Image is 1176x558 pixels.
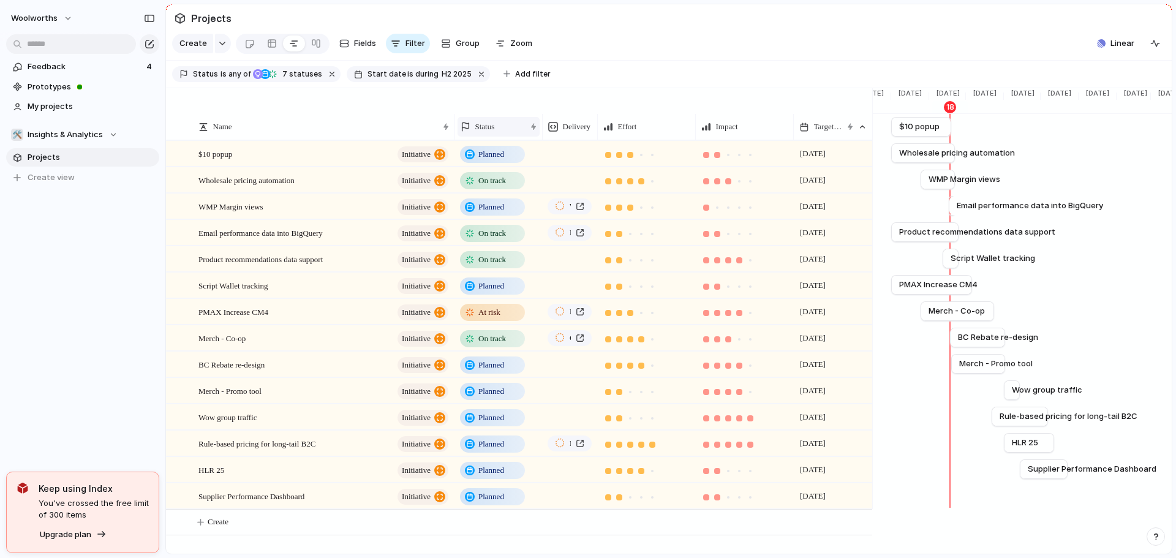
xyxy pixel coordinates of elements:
[198,331,246,345] span: Merch - Co-op
[570,437,571,450] span: Rule-based pricing 2.0
[510,37,532,50] span: Zoom
[797,252,829,266] span: [DATE]
[198,278,268,292] span: Script Wallet tracking
[11,129,23,141] div: 🛠️
[797,357,829,372] span: [DATE]
[797,225,829,240] span: [DATE]
[797,278,829,293] span: [DATE]
[959,355,997,373] a: Merch - Promo tool
[179,37,207,50] span: Create
[402,330,431,347] span: initiative
[478,280,504,292] span: Planned
[189,7,234,29] span: Projects
[178,510,891,535] button: Create
[929,305,985,317] span: Merch - Co-op
[354,37,376,50] span: Fields
[439,67,474,81] button: H2 2025
[402,488,431,505] span: initiative
[929,302,986,320] a: Merch - Co-op
[797,199,829,214] span: [DATE]
[398,146,448,162] button: initiative
[398,304,448,320] button: initiative
[515,69,551,80] span: Add filter
[11,12,58,25] span: woolworths
[198,489,304,503] span: Supplier Performance Dashboard
[951,252,1035,265] span: Script Wallet tracking
[1028,460,1060,478] a: Supplier Performance Dashboard
[198,383,262,398] span: Merch - Promo tool
[398,173,448,189] button: initiative
[959,358,1033,370] span: Merch - Promo tool
[398,410,448,426] button: initiative
[398,225,448,241] button: initiative
[198,462,224,477] span: HLR 25
[478,175,506,187] span: On track
[402,146,431,163] span: initiative
[6,78,159,96] a: Prototypes
[570,306,571,318] span: PMAX CM4 Scores
[1028,463,1156,475] span: Supplier Performance Dashboard
[1000,410,1137,423] span: Rule-based pricing for long-tail B2C
[402,304,431,321] span: initiative
[797,331,829,345] span: [DATE]
[193,69,218,80] span: Status
[39,482,149,495] span: Keep using Index
[1012,384,1082,396] span: Wow group traffic
[6,168,159,187] button: Create view
[398,252,448,268] button: initiative
[491,34,537,53] button: Zoom
[218,67,253,81] button: isany of
[279,69,322,80] span: statuses
[398,278,448,294] button: initiative
[548,225,592,241] a: Email performance into BQ
[478,148,504,160] span: Planned
[398,199,448,215] button: initiative
[172,34,213,53] button: Create
[406,67,440,81] button: isduring
[548,435,592,451] a: Rule-based pricing 2.0
[1110,37,1134,50] span: Linear
[548,198,592,214] a: WMP Margin
[899,279,978,291] span: PMAX Increase CM4
[944,101,956,113] div: 18
[456,37,480,50] span: Group
[213,121,232,133] span: Name
[28,172,75,184] span: Create view
[28,151,155,164] span: Projects
[198,173,295,187] span: Wholesale pricing automation
[891,88,925,99] span: [DATE]
[198,304,268,319] span: PMAX Increase CM4
[442,69,472,80] span: H2 2025
[478,333,506,345] span: On track
[548,330,592,346] a: Co-op data support
[398,331,448,347] button: initiative
[28,81,155,93] span: Prototypes
[899,223,951,241] a: Product recommendations data support
[496,66,558,83] button: Add filter
[618,121,637,133] span: Effort
[413,69,439,80] span: during
[478,464,504,477] span: Planned
[929,173,1000,186] span: WMP Margin views
[198,199,263,213] span: WMP Margin views
[797,410,829,424] span: [DATE]
[402,409,431,426] span: initiative
[28,61,143,73] span: Feedback
[797,489,829,503] span: [DATE]
[198,410,257,424] span: Wow group traffic
[402,435,431,453] span: initiative
[28,100,155,113] span: My projects
[198,436,315,450] span: Rule-based pricing for long-tail B2C
[548,304,592,320] a: PMAX CM4 Scores
[398,462,448,478] button: initiative
[1004,88,1038,99] span: [DATE]
[797,146,829,161] span: [DATE]
[797,436,829,451] span: [DATE]
[478,438,504,450] span: Planned
[570,332,571,344] span: Co-op data support
[28,129,103,141] span: Insights & Analytics
[402,277,431,295] span: initiative
[6,97,159,116] a: My projects
[398,489,448,505] button: initiative
[478,359,504,371] span: Planned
